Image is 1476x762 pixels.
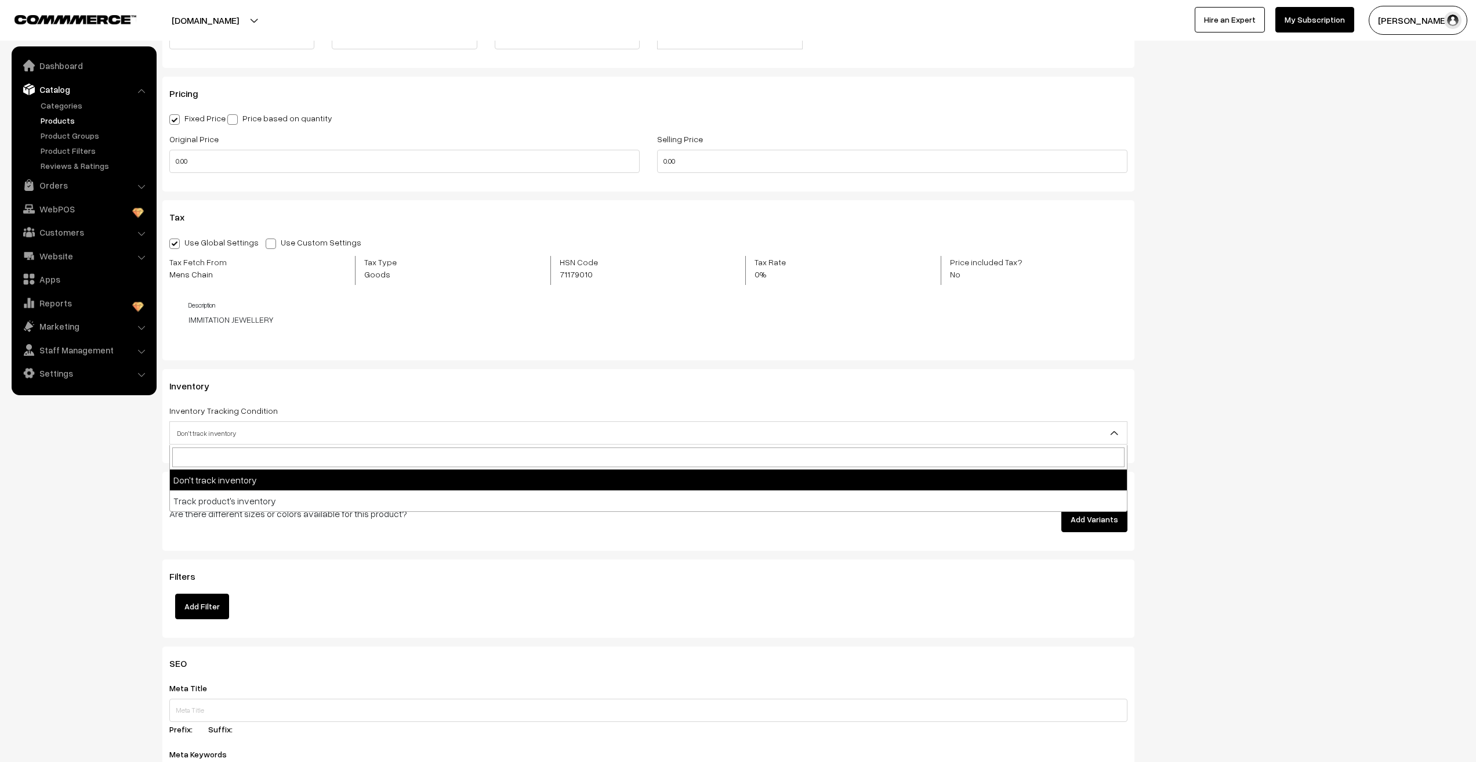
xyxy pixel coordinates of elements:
[170,470,1127,490] li: Don't track inventory
[169,133,219,145] label: Original Price
[169,211,198,223] span: Tax
[14,340,153,360] a: Staff Management
[169,405,278,417] label: Inventory Tracking Condition
[175,594,229,619] button: Add Filter
[169,570,209,582] span: Filters
[14,222,153,243] a: Customers
[170,423,1127,443] span: Don't track inventory
[169,699,1127,722] input: Meta Title
[38,145,153,157] a: Product Filters
[14,316,153,337] a: Marketing
[208,723,246,735] label: Suffix:
[38,160,153,172] a: Reviews & Ratings
[38,129,153,142] a: Product Groups
[266,236,367,248] label: Use Custom Settings
[169,112,226,124] label: Fixed Price
[169,88,212,99] span: Pricing
[169,380,223,392] span: Inventory
[1061,507,1127,532] button: Add Variants
[364,268,423,280] span: Goods
[1444,12,1462,29] img: user
[169,507,802,521] p: Are there different sizes or colors available for this product?
[14,292,153,313] a: Reports
[14,363,153,384] a: Settings
[169,748,241,760] label: Meta Keywords
[560,256,631,280] label: HSN Code
[14,269,153,290] a: Apps
[131,6,280,35] button: [DOMAIN_NAME]
[1369,6,1467,35] button: [PERSON_NAME]
[227,112,332,124] label: Price based on quantity
[188,313,1127,326] p: IMMITATION JEWELLERY
[169,150,640,173] input: Original Price
[188,301,1127,309] h4: Description
[169,421,1127,445] span: Don't track inventory
[169,256,270,280] label: Tax Fetch From
[14,245,153,266] a: Website
[1275,7,1354,32] a: My Subscription
[14,79,153,100] a: Catalog
[755,256,797,280] label: Tax Rate
[14,55,153,76] a: Dashboard
[169,682,221,694] label: Meta Title
[657,133,703,145] label: Selling Price
[755,268,797,280] span: 0%
[169,236,259,248] label: Use Global Settings
[170,490,1127,511] li: Track product's inventory
[38,114,153,127] a: Products
[169,268,270,280] span: Mens Chain
[169,658,201,669] span: SEO
[1195,7,1265,32] a: Hire an Expert
[560,268,631,280] span: 71179010
[14,175,153,196] a: Orders
[14,15,136,24] img: COMMMERCE
[38,99,153,111] a: Categories
[14,198,153,219] a: WebPOS
[950,256,1033,280] label: Price included Tax?
[364,256,423,280] label: Tax Type
[657,150,1127,173] input: Selling Price
[14,12,116,26] a: COMMMERCE
[950,268,1033,280] span: No
[169,723,206,735] label: Prefix:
